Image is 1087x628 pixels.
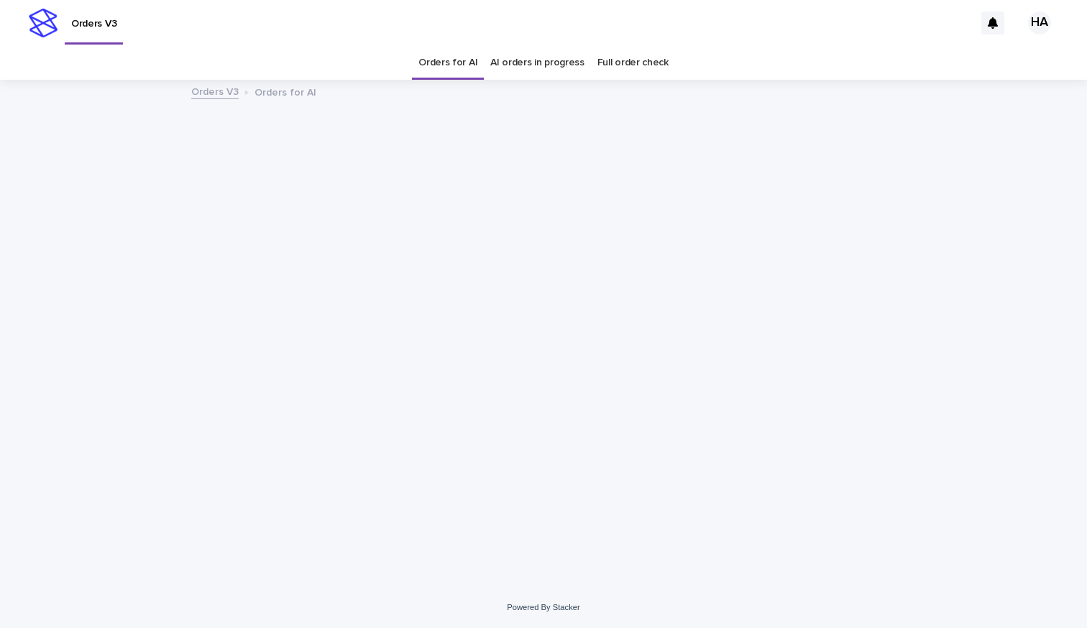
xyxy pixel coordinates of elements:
[490,46,584,80] a: AI orders in progress
[29,9,58,37] img: stacker-logo-s-only.png
[1028,11,1051,34] div: HA
[507,603,579,611] a: Powered By Stacker
[254,83,316,99] p: Orders for AI
[418,46,477,80] a: Orders for AI
[191,83,239,99] a: Orders V3
[597,46,669,80] a: Full order check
